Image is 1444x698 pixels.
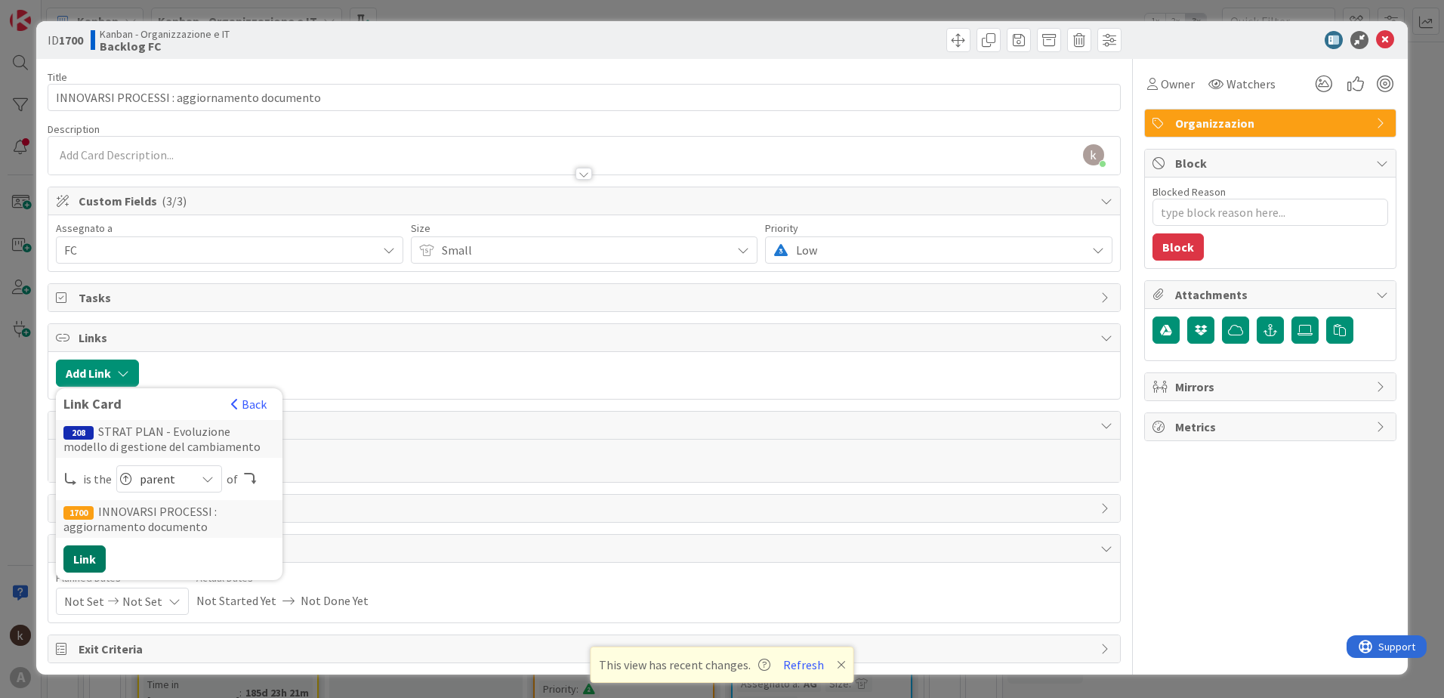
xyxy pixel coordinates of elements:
span: Mirrors [1175,378,1368,396]
div: Link Card [63,396,223,412]
span: Description [48,122,100,136]
span: parent [140,468,188,490]
button: Link [63,545,106,573]
span: ( 3/3 ) [162,193,187,208]
span: Not Done Yet [301,588,369,613]
span: Organizzazion [1175,114,1368,132]
span: Metrics [1175,418,1368,436]
div: Priority [765,223,1112,233]
span: ID [48,31,83,49]
span: This view has recent changes. [599,656,770,674]
span: Support [32,2,69,20]
div: is the of [63,465,275,493]
img: AAcHTtd5rm-Hw59dezQYKVkaI0MZoYjvbSZnFopdN0t8vu62=s96-c [1083,144,1104,165]
span: Planned Dates [56,570,189,586]
label: Title [48,70,67,84]
span: FC [64,241,377,259]
span: Not Set [122,588,162,614]
button: Add Link [56,360,139,387]
span: Owner [1161,75,1195,93]
span: Exit Criteria [79,640,1093,658]
span: Comments [79,416,1093,434]
span: Tasks [79,289,1093,307]
span: Custom Fields [79,192,1093,210]
div: 1700 [63,506,94,520]
div: STRAT PLAN - Evoluzione modello di gestione del cambiamento [56,420,282,458]
span: Actual Dates [196,570,369,586]
span: History [79,499,1093,517]
span: Dates [79,539,1093,557]
span: Not Started Yet [196,588,276,613]
button: Block [1152,233,1204,261]
button: Back [230,396,267,412]
b: Backlog FC [100,40,230,52]
span: Not Set [64,588,104,614]
b: 1700 [59,32,83,48]
div: Assegnato a [56,223,403,233]
input: type card name here... [48,84,1121,111]
div: Size [411,223,758,233]
span: Small [442,239,724,261]
div: 208 [63,426,94,440]
label: Blocked Reason [1152,185,1226,199]
span: Links [79,329,1093,347]
span: Low [796,239,1078,261]
span: Kanban - Organizzazione e IT [100,28,230,40]
span: Attachments [1175,286,1368,304]
div: INNOVARSI PROCESSI : aggiornamento documento [56,500,282,538]
span: Watchers [1226,75,1276,93]
button: Refresh [778,655,829,675]
span: Block [1175,154,1368,172]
